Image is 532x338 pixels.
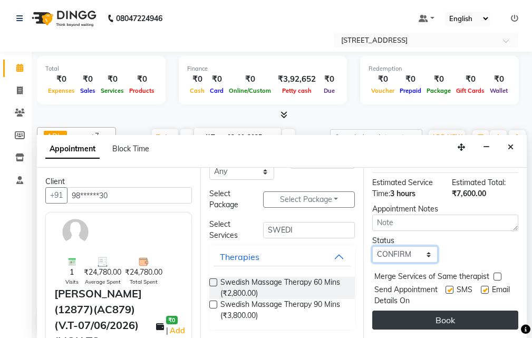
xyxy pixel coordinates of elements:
[487,73,510,85] div: ₹0
[98,73,127,85] div: ₹0
[67,187,192,204] input: Search by Name/Mobile/Email/Code
[220,250,259,263] div: Therapies
[166,316,177,324] span: ₹0
[45,64,157,73] div: Total
[263,191,355,208] button: Select Package
[492,284,510,306] span: Email
[330,129,422,146] input: Search Appointment
[424,73,453,85] div: ₹0
[45,187,67,204] button: +91
[390,189,415,198] span: 3 hours
[369,73,397,85] div: ₹0
[429,130,465,145] button: ADD NEW
[202,133,224,141] span: Tue
[226,87,274,94] span: Online/Custom
[374,271,489,284] span: Merge Services of Same therapist
[47,132,59,140] span: ADI
[187,64,338,73] div: Finance
[59,132,64,140] a: x
[374,284,441,306] span: Send Appointment Details On
[453,73,487,85] div: ₹0
[224,130,277,146] input: 2025-09-02
[187,73,207,85] div: ₹0
[369,64,510,73] div: Redemption
[452,178,506,187] span: Estimated Total:
[201,188,255,210] div: Select Package
[45,87,78,94] span: Expenses
[116,4,162,33] b: 08047224946
[45,176,192,187] div: Client
[372,311,518,330] button: Book
[78,87,98,94] span: Sales
[166,324,187,337] span: |
[220,299,347,321] span: Swedish Massage Therapy 90 Mins (₹3,800.00)
[91,131,107,140] span: +7
[127,73,157,85] div: ₹0
[220,277,347,299] span: Swedish Massage Therapy 60 Mins (₹2,800.00)
[207,73,226,85] div: ₹0
[60,217,91,247] img: avatar
[168,324,187,337] a: Add
[187,87,207,94] span: Cash
[27,4,99,33] img: logo
[452,189,486,198] span: ₹7,600.00
[70,267,74,278] span: 1
[263,222,355,238] input: Search by service name
[125,267,162,278] span: ₹24,780.00
[457,284,472,306] span: SMS
[226,73,274,85] div: ₹0
[321,87,337,94] span: Due
[372,178,433,198] span: Estimated Service Time:
[453,87,487,94] span: Gift Cards
[214,247,351,266] button: Therapies
[274,73,320,85] div: ₹3,92,652
[320,73,338,85] div: ₹0
[45,140,100,159] span: Appointment
[98,87,127,94] span: Services
[112,144,149,153] span: Block Time
[152,129,178,146] span: Today
[130,278,158,286] span: Total Spent
[397,73,424,85] div: ₹0
[201,219,255,241] div: Select Services
[487,87,510,94] span: Wallet
[45,73,78,85] div: ₹0
[424,87,453,94] span: Package
[431,133,462,141] span: ADD NEW
[372,204,518,215] div: Appointment Notes
[397,87,424,94] span: Prepaid
[65,278,79,286] span: Visits
[84,267,121,278] span: ₹24,780.00
[372,235,437,246] div: Status
[78,73,98,85] div: ₹0
[207,87,226,94] span: Card
[369,87,397,94] span: Voucher
[85,278,121,286] span: Average Spent
[279,87,314,94] span: Petty cash
[127,87,157,94] span: Products
[503,139,518,156] button: Close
